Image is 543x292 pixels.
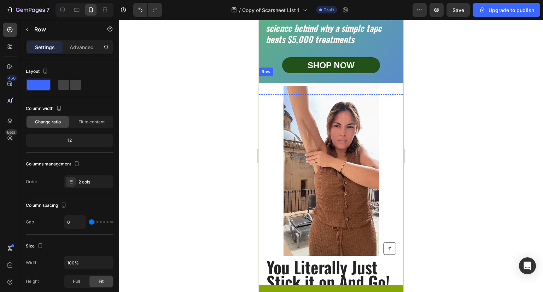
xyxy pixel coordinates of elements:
[7,75,17,81] div: 450
[133,3,162,17] div: Undo/Redo
[64,256,113,269] input: Auto
[5,129,17,135] div: Beta
[519,257,536,274] div: Open Intercom Messenger
[446,3,470,17] button: Save
[34,25,94,34] p: Row
[26,159,81,169] div: Columns management
[26,67,49,76] div: Layout
[35,43,55,51] p: Settings
[242,6,299,14] span: Copy of Scarsheet List 1
[473,3,540,17] button: Upgrade to publish
[78,179,112,185] div: 2 cols
[64,216,86,228] input: Auto
[49,41,96,50] strong: SHOP NOW
[70,43,94,51] p: Advanced
[479,6,534,14] div: Upgrade to publish
[26,241,45,251] div: Size
[27,135,112,145] div: 12
[452,7,464,13] span: Save
[73,278,80,285] span: Full
[3,3,53,17] button: 7
[1,49,13,55] div: Row
[8,235,131,274] span: You Literally Just Stick it on And Go!
[46,6,49,14] p: 7
[26,201,68,210] div: Column spacing
[26,104,63,113] div: Column width
[26,219,34,225] div: Gap
[26,179,37,185] div: Order
[99,278,104,285] span: Fit
[23,37,121,53] a: SHOP NOW
[323,7,334,13] span: Draft
[35,119,61,125] span: Change ratio
[259,20,403,292] iframe: Design area
[26,259,37,266] div: Width
[78,119,105,125] span: Fit to content
[25,66,120,236] img: gempages_565504285110960945-31d0b4fe-ba16-4036-8120-c2fe29b4c255.gif
[26,278,39,285] div: Height
[239,6,241,14] span: /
